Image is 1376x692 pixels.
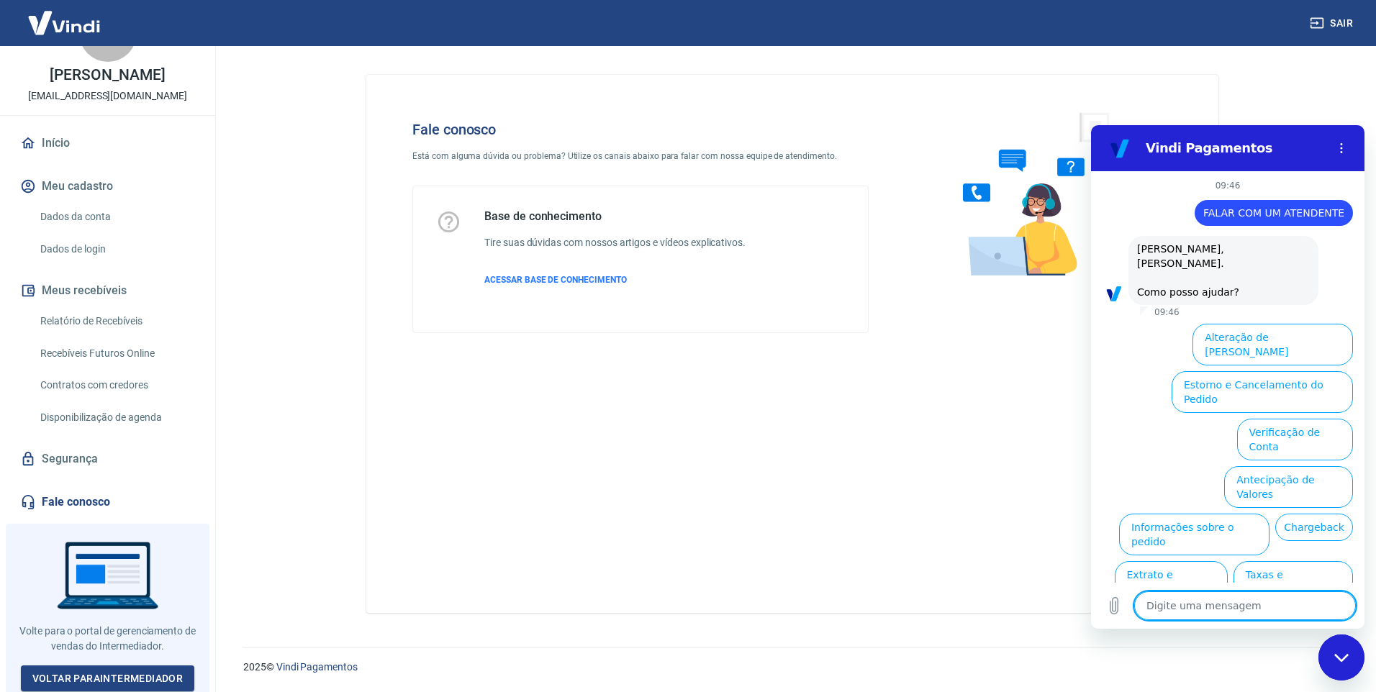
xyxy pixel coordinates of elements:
[484,209,746,224] h5: Base de conhecimento
[50,68,165,83] p: [PERSON_NAME]
[484,275,627,285] span: ACESSAR BASE DE CONHECIMENTO
[17,1,111,45] img: Vindi
[21,665,195,692] a: Voltar paraIntermediador
[412,150,869,163] p: Está com alguma dúvida ou problema? Utilize os canais abaixo para falar com nossa equipe de atend...
[484,235,746,250] h6: Tire suas dúvidas com nossos artigos e vídeos explicativos.
[35,370,198,400] a: Contratos com credores
[35,235,198,264] a: Dados de login
[412,121,869,138] h4: Fale conosco
[1091,125,1364,629] iframe: Janela de mensagens
[243,660,1341,675] p: 2025 ©
[17,127,198,159] a: Início
[17,170,198,202] button: Meu cadastro
[484,273,746,286] a: ACESSAR BASE DE CONHECIMENTO
[17,486,198,518] a: Fale conosco
[35,403,198,432] a: Disponibilização de agenda
[934,98,1153,290] img: Fale conosco
[276,661,358,673] a: Vindi Pagamentos
[35,339,198,368] a: Recebíveis Futuros Online
[17,443,198,475] a: Segurança
[28,88,187,104] p: [EMAIL_ADDRESS][DOMAIN_NAME]
[1318,634,1364,680] iframe: Botão para abrir a janela de mensagens, conversa em andamento
[35,306,198,336] a: Relatório de Recebíveis
[1307,10,1359,37] button: Sair
[35,202,198,232] a: Dados da conta
[17,275,198,306] button: Meus recebíveis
